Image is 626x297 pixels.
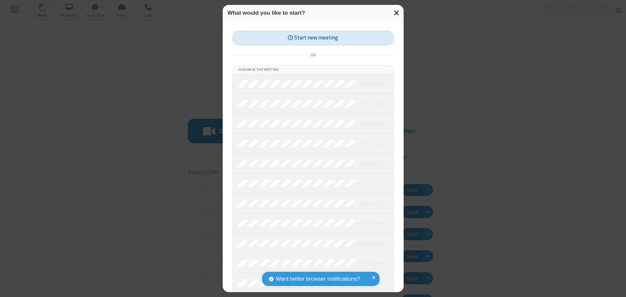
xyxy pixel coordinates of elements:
em: in progress [360,200,383,206]
em: in progress [360,180,383,186]
button: Start new meeting [232,31,394,45]
em: in progress [360,240,383,246]
em: in progress [360,220,383,226]
em: in progress [360,140,383,147]
span: Want better browser notifications? [276,275,360,283]
em: in progress [360,101,383,107]
em: in progress [360,120,383,127]
em: in progress [360,260,383,266]
li: Join an active meeting [233,66,394,74]
button: Close modal [390,5,404,21]
em: in progress [360,160,383,166]
h3: What would you like to start? [228,10,399,16]
span: or [308,51,318,60]
em: in progress [360,81,383,87]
